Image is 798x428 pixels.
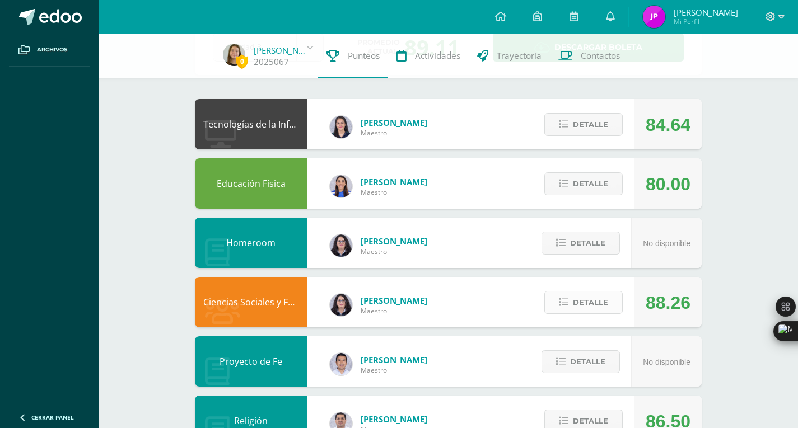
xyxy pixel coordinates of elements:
[195,218,307,268] div: Homeroom
[9,34,90,67] a: Archivos
[643,6,665,28] img: fa32285e9175087e9a639fe48bd6229c.png
[195,158,307,209] div: Educación Física
[497,50,542,62] span: Trayectoria
[348,50,380,62] span: Punteos
[31,413,74,421] span: Cerrar panel
[361,187,427,197] span: Maestro
[195,277,307,327] div: Ciencias Sociales y Formación Ciudadana
[646,100,690,150] div: 84.64
[361,295,427,306] span: [PERSON_NAME]
[361,306,427,316] span: Maestro
[195,336,307,387] div: Proyecto de Fe
[581,50,620,62] span: Contactos
[361,236,427,247] span: [PERSON_NAME]
[646,159,690,209] div: 80.00
[361,365,427,375] span: Maestro
[573,114,608,135] span: Detalle
[361,128,427,138] span: Maestro
[254,56,289,68] a: 2025067
[544,113,623,136] button: Detalle
[330,353,352,375] img: 4582bc727a9698f22778fe954f29208c.png
[361,176,427,187] span: [PERSON_NAME]
[330,175,352,197] img: 0eea5a6ff783132be5fd5ba128356f6f.png
[236,54,248,68] span: 0
[195,99,307,149] div: Tecnologías de la Información y Comunicación: Computación
[361,117,427,128] span: [PERSON_NAME]
[415,50,460,62] span: Actividades
[570,351,605,372] span: Detalle
[361,413,427,425] span: [PERSON_NAME]
[330,294,352,316] img: f270ddb0ea09d79bf84e45c6680ec463.png
[361,354,427,365] span: [PERSON_NAME]
[643,358,690,366] span: No disponible
[646,278,690,328] div: 88.26
[542,232,620,255] button: Detalle
[388,34,469,78] a: Actividades
[550,34,628,78] a: Contactos
[330,116,352,138] img: dbcf09110664cdb6f63fe058abfafc14.png
[330,234,352,257] img: f270ddb0ea09d79bf84e45c6680ec463.png
[254,45,310,56] a: [PERSON_NAME]
[223,44,245,66] img: 496daf4577007a497a3b4711a5c8dd05.png
[37,45,67,54] span: Archivos
[573,292,608,313] span: Detalle
[469,34,550,78] a: Trayectoria
[544,291,623,314] button: Detalle
[674,7,738,18] span: [PERSON_NAME]
[544,172,623,195] button: Detalle
[643,239,690,248] span: No disponible
[674,17,738,26] span: Mi Perfil
[318,34,388,78] a: Punteos
[570,233,605,253] span: Detalle
[573,173,608,194] span: Detalle
[361,247,427,256] span: Maestro
[542,350,620,373] button: Detalle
